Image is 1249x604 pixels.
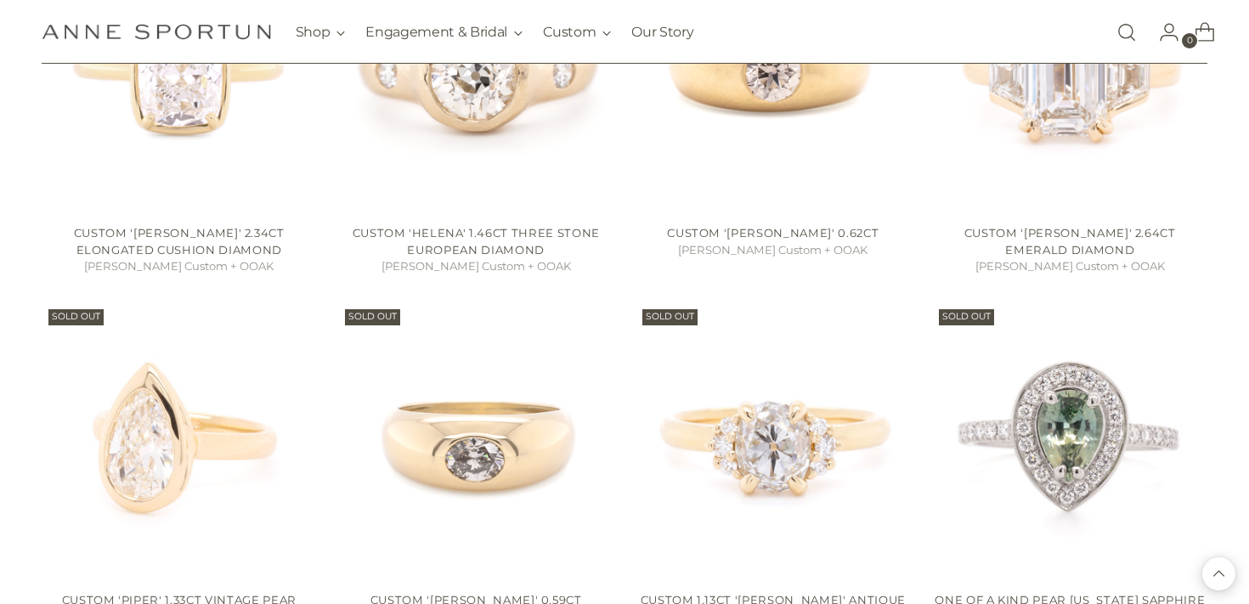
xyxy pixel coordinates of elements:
[338,302,614,579] a: Custom 'Amy' 0.59ct
[636,242,912,259] h5: [PERSON_NAME] Custom + OOAK
[296,14,346,51] button: Shop
[42,258,318,275] h5: [PERSON_NAME] Custom + OOAK
[636,302,912,579] a: Custom 1.13ct 'Kathleen' Antique
[631,14,693,51] a: Our Story
[1145,15,1179,49] a: Go to the account page
[932,258,1208,275] h5: [PERSON_NAME] Custom + OOAK
[667,226,879,240] a: Custom '[PERSON_NAME]' 0.62ct
[74,226,285,257] a: Custom '[PERSON_NAME]' 2.34ct Elongated Cushion Diamond
[932,302,1208,579] a: One of a Kind Pear Montana Sapphire Halo Diamond Ring
[365,14,523,51] button: Engagement & Bridal
[964,226,1176,257] a: Custom '[PERSON_NAME]' 2.64ct Emerald Diamond
[338,258,614,275] h5: [PERSON_NAME] Custom + OOAK
[42,302,318,579] a: Custom 'Piper' 1.33ct Vintage Pear Diamond
[1110,15,1144,49] a: Open search modal
[1202,557,1235,590] button: Back to top
[353,226,600,257] a: Custom 'Helena' 1.46ct Three Stone European Diamond
[1182,33,1197,48] span: 0
[543,14,611,51] button: Custom
[42,24,271,40] a: Anne Sportun Fine Jewellery
[1181,15,1215,49] a: Open cart modal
